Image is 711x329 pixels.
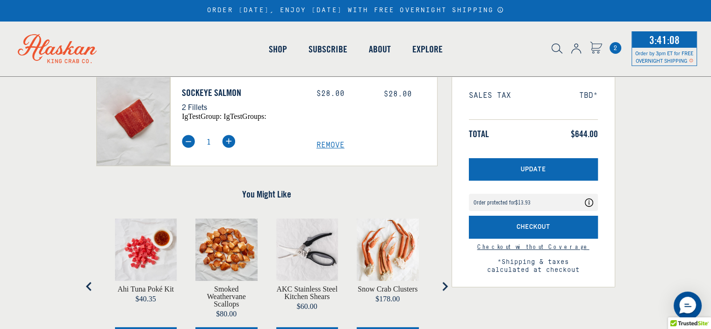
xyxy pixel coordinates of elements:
a: View Ahi Tuna Poké Kit [118,285,174,293]
img: minus [182,135,195,148]
img: account [571,44,581,54]
span: igTestGroups: [223,112,266,120]
button: Go to last slide [80,277,99,296]
span: $28.00 [384,90,412,98]
span: $40.35 [136,295,156,303]
img: Cubed ahi tuna and shoyu sauce [115,219,177,281]
span: Total [469,128,489,139]
div: Messenger Dummy Widget [674,292,702,320]
span: Checkout [517,223,550,231]
img: Alaskan King Crab Co. logo [5,21,110,76]
span: $178.00 [375,295,400,303]
a: View Smoked Weathervane Scallops [195,285,258,308]
a: Sockeye Salmon [182,87,302,98]
a: About [358,22,402,76]
button: Update [469,158,598,181]
button: Next slide [435,277,454,296]
a: Continue to checkout without Shipping Protection [477,242,589,251]
div: route shipping protection selector element [469,189,598,216]
span: $60.00 [297,302,317,310]
img: Smoked Weathervane Scallops [195,219,258,281]
span: 3:41:08 [647,30,682,49]
img: plus [222,135,235,148]
div: ORDER [DATE], ENJOY [DATE] WITH FREE OVERNIGHT SHIPPING [207,7,504,15]
span: Shipping Notice Icon [689,57,693,64]
a: Cart [590,42,602,55]
span: igTestGroup: [182,112,222,120]
img: search [552,44,562,54]
div: Coverage Options [469,194,598,211]
a: View AKC Stainless Steel Kitchen Shears [276,285,338,300]
a: Cart [610,42,621,54]
a: Subscribe [298,22,358,76]
span: $80.00 [216,310,237,318]
span: 2 [610,42,621,54]
h4: You Might Like [96,189,438,200]
button: Checkout with Shipping Protection included for an additional fee as listed above [469,216,598,239]
a: View Snow Crab Clusters [358,285,417,293]
div: Order protected for $13.93 [474,199,531,205]
a: Announcement Bar Modal [497,7,504,13]
span: *Shipping & taxes calculated at checkout [469,250,598,274]
span: $644.00 [571,128,598,139]
img: Snow Crab Clusters [357,219,419,281]
a: Remove [316,141,437,150]
a: Shop [258,22,298,76]
span: Order by 3pm ET for FREE OVERNIGHT SHIPPING [635,50,693,64]
span: Update [521,166,546,174]
span: Sales Tax [469,91,511,100]
a: Explore [402,22,453,76]
p: 2 Fillets [182,101,302,113]
img: AKC Stainless Steel Kitchen Shears [276,219,338,281]
div: $28.00 [316,89,370,98]
img: Sockeye Salmon - 2 Fillets [97,71,170,166]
